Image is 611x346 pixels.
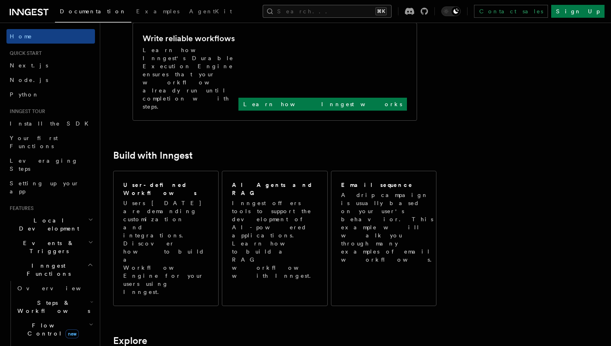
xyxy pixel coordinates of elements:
a: Node.js [6,73,95,87]
button: Toggle dark mode [441,6,461,16]
span: Local Development [6,216,88,233]
a: Your first Functions [6,131,95,153]
span: Node.js [10,77,48,83]
button: Inngest Functions [6,258,95,281]
button: Events & Triggers [6,236,95,258]
span: Leveraging Steps [10,157,78,172]
button: Flow Controlnew [14,318,95,341]
a: Examples [131,2,184,22]
h2: Email sequence [341,181,413,189]
kbd: ⌘K [375,7,387,15]
button: Search...⌘K [263,5,392,18]
a: Email sequenceA drip campaign is usually based on your user's behavior. This example will walk yo... [331,171,436,306]
a: Documentation [55,2,131,23]
span: Inngest Functions [6,262,87,278]
span: Features [6,205,34,212]
span: Your first Functions [10,135,58,149]
button: Steps & Workflows [14,296,95,318]
span: Examples [136,8,179,15]
span: Inngest tour [6,108,45,115]
span: Flow Control [14,321,89,338]
p: A drip campaign is usually based on your user's behavior. This example will walk you through many... [341,191,436,264]
a: Setting up your app [6,176,95,199]
span: Quick start [6,50,42,57]
a: User-defined WorkflowsUsers [DATE] are demanding customization and integrations. Discover how to ... [113,171,219,306]
span: Overview [17,285,101,291]
p: Users [DATE] are demanding customization and integrations. Discover how to build a Workflow Engin... [123,199,209,296]
p: Inngest offers tools to support the development of AI-powered applications. Learn how to build a ... [232,199,318,280]
a: Build with Inngest [113,150,193,161]
a: Python [6,87,95,102]
a: AgentKit [184,2,237,22]
a: Learn how Inngest works [238,98,407,111]
a: Home [6,29,95,44]
span: AgentKit [189,8,232,15]
span: new [65,329,79,338]
h2: Write reliable workflows [143,33,235,44]
span: Documentation [60,8,126,15]
span: Python [10,91,39,98]
span: Home [10,32,32,40]
a: Sign Up [551,5,605,18]
span: Steps & Workflows [14,299,90,315]
h2: AI Agents and RAG [232,181,318,197]
a: Overview [14,281,95,296]
a: Install the SDK [6,116,95,131]
p: Learn how Inngest's Durable Execution Engine ensures that your workflow already run until complet... [143,46,238,111]
span: Install the SDK [10,120,93,127]
h2: User-defined Workflows [123,181,209,197]
button: Local Development [6,213,95,236]
span: Events & Triggers [6,239,88,255]
a: AI Agents and RAGInngest offers tools to support the development of AI-powered applications. Lear... [222,171,327,306]
a: Next.js [6,58,95,73]
span: Setting up your app [10,180,79,195]
a: Contact sales [474,5,548,18]
p: Learn how Inngest works [243,100,402,108]
a: Leveraging Steps [6,153,95,176]
span: Next.js [10,62,48,69]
